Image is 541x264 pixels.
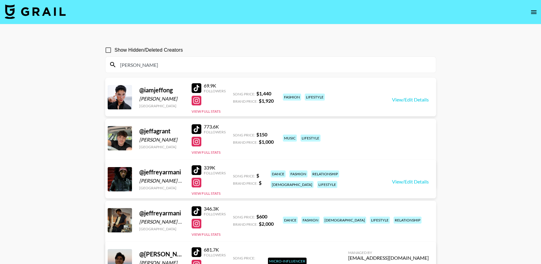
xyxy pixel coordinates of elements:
[139,96,184,102] div: [PERSON_NAME]
[301,217,320,224] div: fashion
[139,227,184,231] div: [GEOGRAPHIC_DATA]
[317,181,337,188] div: lifestyle
[283,217,298,224] div: dance
[192,191,220,196] button: View Full Stats
[139,137,184,143] div: [PERSON_NAME]
[259,221,274,227] strong: $ 2,000
[394,217,421,224] div: relationship
[139,250,184,258] div: @ [PERSON_NAME]
[233,133,255,137] span: Song Price:
[256,91,271,96] strong: $ 1,440
[305,94,325,101] div: lifestyle
[256,173,259,178] strong: $
[204,171,226,175] div: Followers
[139,104,184,108] div: [GEOGRAPHIC_DATA]
[139,209,184,217] div: @ jeffreyarmani
[116,60,432,70] input: Search by User Name
[392,97,429,103] a: View/Edit Details
[233,181,258,186] span: Brand Price:
[192,150,220,155] button: View Full Stats
[204,89,226,93] div: Followers
[192,109,220,114] button: View Full Stats
[259,139,274,145] strong: $ 1,000
[204,212,226,216] div: Followers
[271,170,286,177] div: dance
[204,83,226,89] div: 69.9K
[323,217,366,224] div: [DEMOGRAPHIC_DATA]
[139,127,184,135] div: @ jeffagrant
[300,135,321,142] div: lifestyle
[259,98,274,104] strong: $ 1,920
[233,99,258,104] span: Brand Price:
[204,247,226,253] div: 681.7K
[256,132,267,137] strong: $ 150
[139,219,184,225] div: [PERSON_NAME] Armani [PERSON_NAME]
[311,170,339,177] div: relationship
[259,180,262,186] strong: $
[233,256,255,260] span: Song Price:
[139,178,184,184] div: [PERSON_NAME] Armani [PERSON_NAME]
[271,181,314,188] div: [DEMOGRAPHIC_DATA]
[233,140,258,145] span: Brand Price:
[370,217,390,224] div: lifestyle
[5,4,66,19] img: Grail Talent
[204,206,226,212] div: 346.3K
[283,135,297,142] div: music
[348,250,429,255] div: Managed By
[204,130,226,134] div: Followers
[139,86,184,94] div: @ iamjeffong
[139,145,184,149] div: [GEOGRAPHIC_DATA]
[204,124,226,130] div: 773.6K
[233,215,255,219] span: Song Price:
[139,186,184,190] div: [GEOGRAPHIC_DATA]
[139,168,184,176] div: @ jeffreyarmani
[528,6,540,18] button: open drawer
[289,170,307,177] div: fashion
[233,174,255,178] span: Song Price:
[348,255,429,261] div: [EMAIL_ADDRESS][DOMAIN_NAME]
[283,94,301,101] div: fashion
[233,92,255,96] span: Song Price:
[204,253,226,257] div: Followers
[204,165,226,171] div: 339K
[233,222,258,227] span: Brand Price:
[392,179,429,185] a: View/Edit Details
[115,46,183,54] span: Show Hidden/Deleted Creators
[192,232,220,237] button: View Full Stats
[256,214,267,219] strong: $ 600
